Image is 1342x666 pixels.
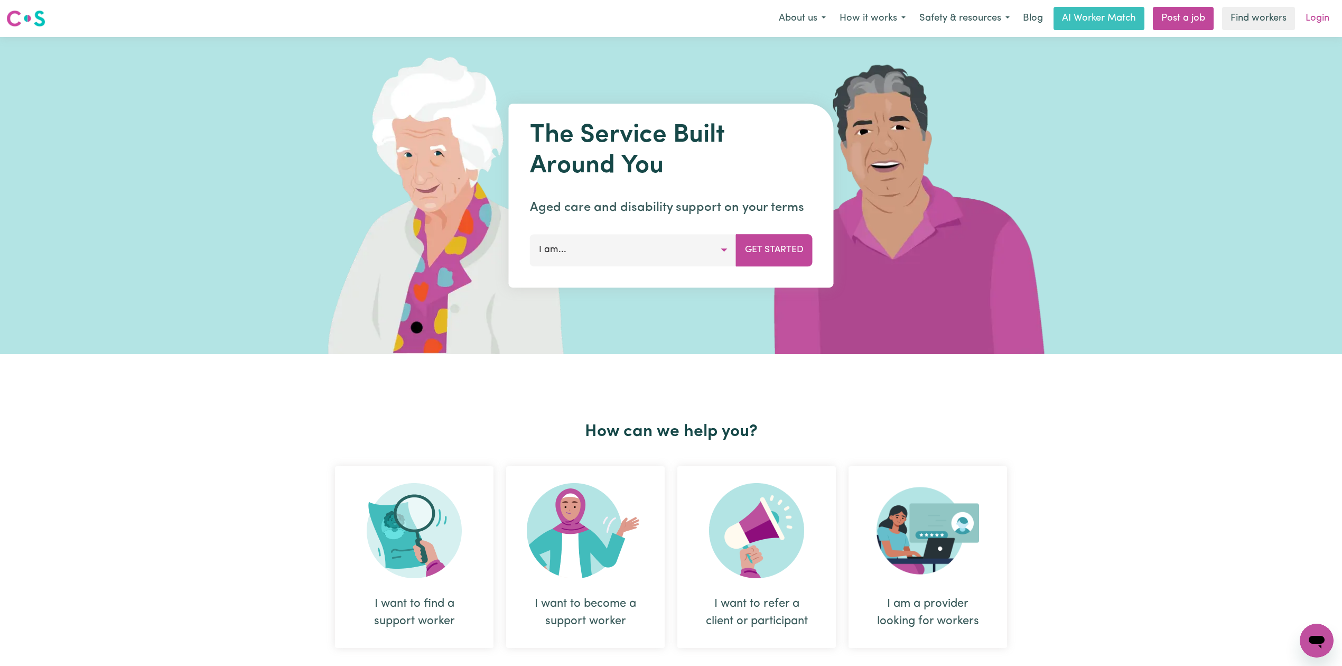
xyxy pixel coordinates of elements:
div: I am a provider looking for workers [874,595,982,630]
button: How it works [833,7,912,30]
a: Login [1299,7,1336,30]
a: Find workers [1222,7,1295,30]
div: I want to refer a client or participant [703,595,810,630]
img: Refer [709,483,804,578]
button: Safety & resources [912,7,1017,30]
a: Careseekers logo [6,6,45,31]
div: I want to become a support worker [506,466,665,648]
button: About us [772,7,833,30]
button: Get Started [736,234,813,266]
div: I want to find a support worker [360,595,468,630]
div: I want to find a support worker [335,466,493,648]
iframe: Button to launch messaging window [1300,624,1334,658]
button: I am... [530,234,737,266]
img: Careseekers logo [6,9,45,28]
a: Blog [1017,7,1049,30]
h1: The Service Built Around You [530,121,813,181]
div: I want to become a support worker [532,595,639,630]
a: AI Worker Match [1054,7,1144,30]
img: Become Worker [527,483,644,578]
img: Search [367,483,462,578]
a: Post a job [1153,7,1214,30]
div: I am a provider looking for workers [849,466,1007,648]
p: Aged care and disability support on your terms [530,198,813,217]
img: Provider [877,483,979,578]
h2: How can we help you? [329,422,1013,442]
div: I want to refer a client or participant [677,466,836,648]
